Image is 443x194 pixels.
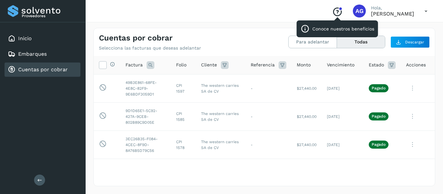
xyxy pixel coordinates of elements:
td: CPI 1585 [171,102,196,131]
td: CPI 1576 [171,159,196,187]
td: The western carries SA de CV [196,74,245,102]
td: The western carries SA de CV [196,131,245,159]
span: Cliente [201,62,217,68]
span: Factura [126,62,143,68]
span: Referencia [251,62,275,68]
h4: Cuentas por cobrar [99,33,173,43]
button: Todas [337,36,385,48]
span: Folio [176,62,186,68]
td: $27,440.00 [292,102,322,131]
td: [DATE] [322,74,364,102]
td: [DATE] [322,131,364,159]
p: Proveedores [22,14,78,18]
div: Embarques [5,47,80,61]
a: Conoce nuestros beneficios [332,12,342,17]
a: Cuentas por cobrar [18,66,68,73]
td: The western carries SA de CV [196,102,245,131]
td: $27,440.00 [292,131,322,159]
p: Pagado [372,114,386,119]
td: [DATE] [322,102,364,131]
p: ALFONSO García Flores [371,11,414,17]
span: Descargar [405,39,424,45]
td: CPI 1578 [171,131,196,159]
td: CPI 1597 [171,74,196,102]
a: Embarques [18,51,47,57]
td: - [245,74,292,102]
td: 49B3E861-68FE-4E8C-82F9-9E6BDF3059D1 [120,74,171,102]
button: Descargar [390,36,430,48]
td: B2C6CC0C-68B2-44A6-BB5D-A1FC2640FDD1 [120,159,171,187]
div: Inicio [5,31,80,46]
p: Hola, [371,5,414,11]
td: 3EC26B35-F084-4CEC-8F9D-8A76B5D79C56 [120,131,171,159]
span: Vencimiento [327,62,354,68]
p: Selecciona las facturas que deseas adelantar [99,45,201,51]
div: Cuentas por cobrar [5,63,80,77]
td: 9D1D65E1-5C92-427A-9CEB-802B89C9D05E [120,102,171,131]
a: Inicio [18,35,32,41]
p: Conoce nuestros beneficios [312,26,374,32]
td: $27,440.00 [292,74,322,102]
p: Pagado [372,86,386,90]
td: The western carries SA de CV [196,159,245,187]
span: Monto [297,62,311,68]
td: $27,440.00 [292,159,322,187]
p: Pagado [372,142,386,147]
td: - [245,102,292,131]
td: [DATE] [322,159,364,187]
span: Acciones [406,62,426,68]
span: Estado [369,62,384,68]
td: - [245,131,292,159]
button: Para adelantar [289,36,337,48]
td: - [245,159,292,187]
